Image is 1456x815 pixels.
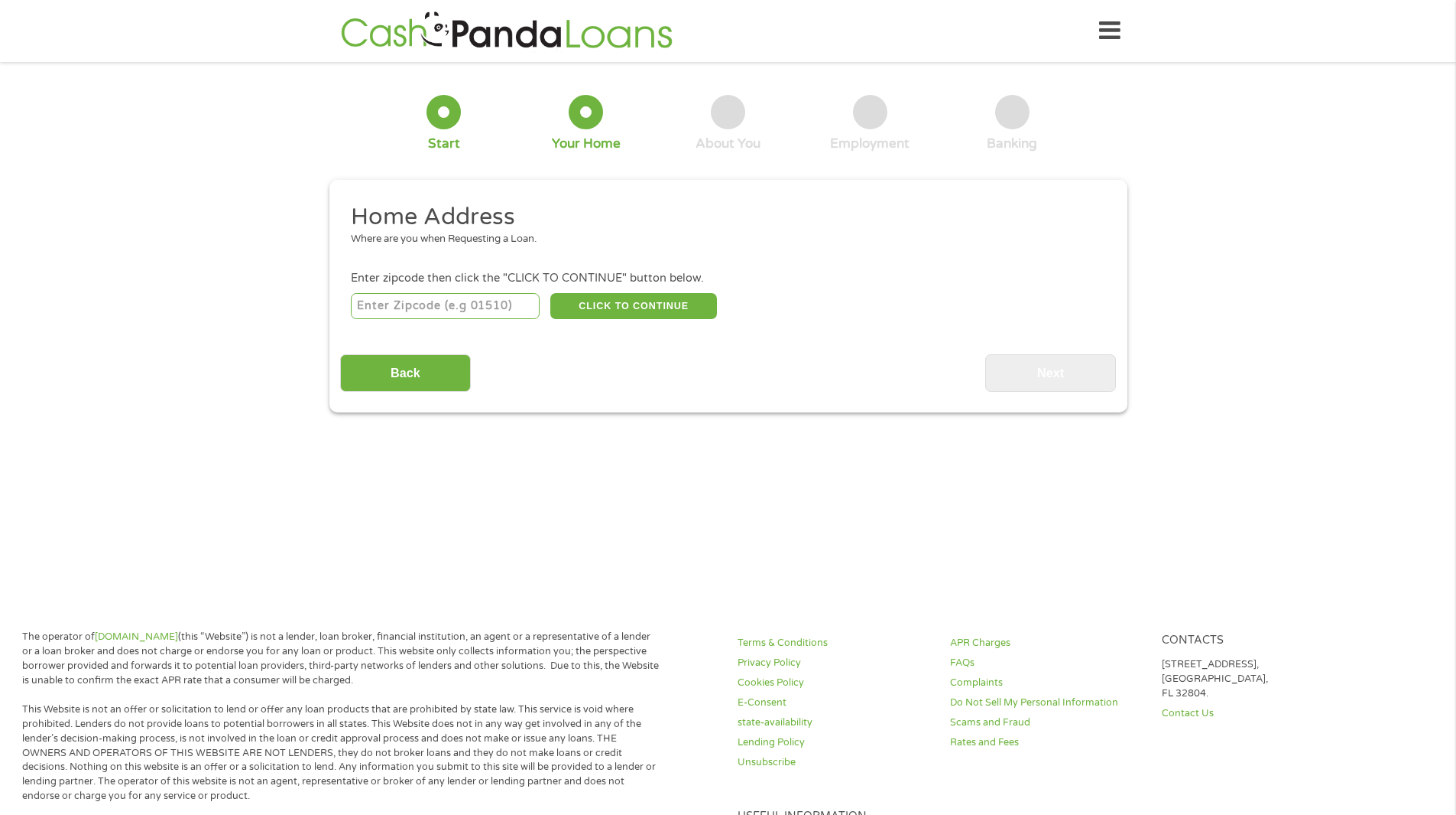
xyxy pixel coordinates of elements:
div: Start [428,135,460,152]
div: About You [696,135,760,152]
div: Your Home [552,135,621,152]
div: Enter zipcode then click the "CLICK TO CONTINUE" button below. [351,270,1104,287]
p: This Website is not an offer or solicitation to lend or offer any loan products that are prohibit... [22,703,660,804]
h4: Contacts [1162,634,1356,648]
a: Lending Policy [738,735,932,750]
a: Unsubscribe [738,755,932,770]
a: Scams and Fraud [950,716,1144,730]
img: GetLoanNow Logo [336,9,677,53]
input: Enter Zipcode (e.g 01510) [351,293,540,319]
a: Complaints [950,676,1144,690]
div: Banking [987,135,1037,152]
div: Employment [830,135,910,152]
a: Privacy Policy [738,656,932,670]
div: Where are you when Requesting a Loan. [351,232,1094,247]
input: Next [985,354,1116,392]
p: The operator of (this “Website”) is not a lender, loan broker, financial institution, an agent or... [22,630,660,688]
h2: Home Address [351,202,1094,233]
a: E-Consent [738,696,932,710]
a: APR Charges [950,636,1144,650]
button: CLICK TO CONTINUE [550,293,717,319]
p: [STREET_ADDRESS], [GEOGRAPHIC_DATA], FL 32804. [1162,657,1356,701]
a: Cookies Policy [738,676,932,690]
a: FAQs [950,656,1144,670]
input: Back [340,354,471,392]
a: Rates and Fees [950,735,1144,750]
a: Terms & Conditions [738,636,932,650]
a: state-availability [738,716,932,730]
a: [DOMAIN_NAME] [95,631,178,643]
a: Do Not Sell My Personal Information [950,696,1144,710]
a: Contact Us [1162,706,1356,721]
